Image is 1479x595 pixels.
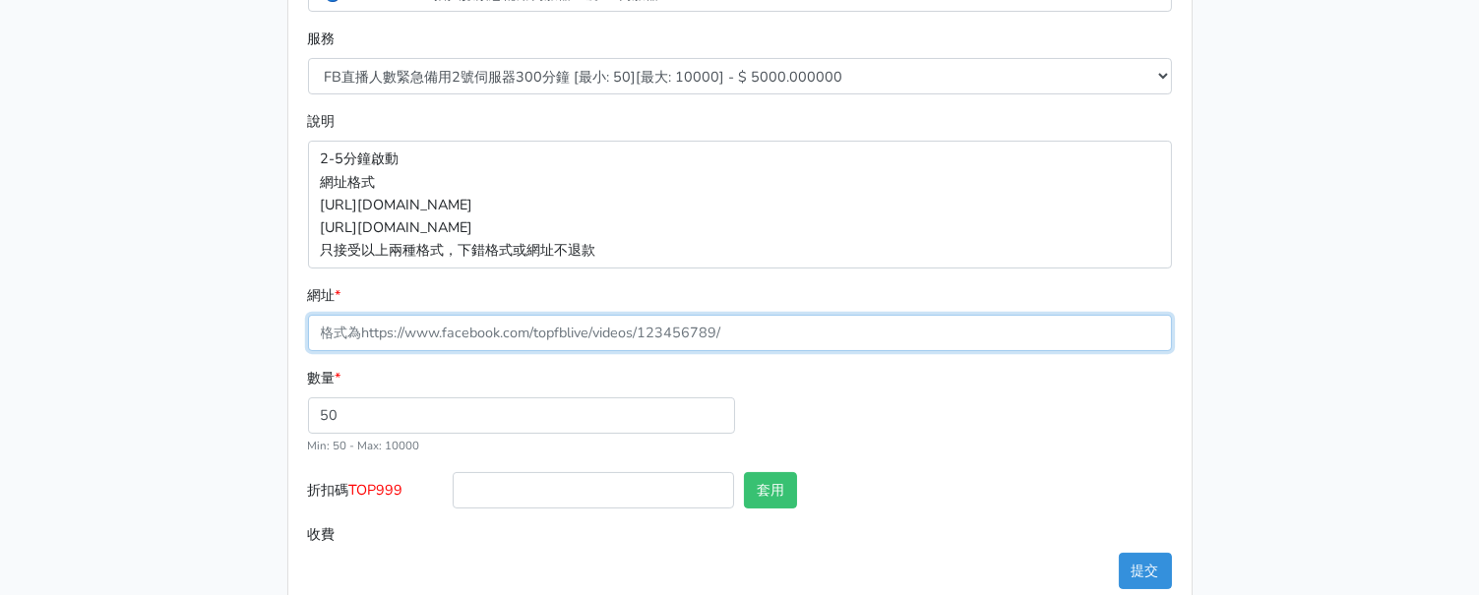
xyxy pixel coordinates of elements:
[303,472,449,516] label: 折扣碼
[1119,553,1172,589] button: 提交
[308,367,341,389] label: 數量
[308,28,336,50] label: 服務
[308,110,336,133] label: 說明
[308,438,420,453] small: Min: 50 - Max: 10000
[308,284,341,307] label: 網址
[744,472,797,508] button: 套用
[303,516,449,553] label: 收費
[349,480,403,500] span: TOP999
[308,315,1172,351] input: 格式為https://www.facebook.com/topfblive/videos/123456789/
[308,141,1172,268] p: 2-5分鐘啟動 網址格式 [URL][DOMAIN_NAME] [URL][DOMAIN_NAME] 只接受以上兩種格式，下錯格式或網址不退款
